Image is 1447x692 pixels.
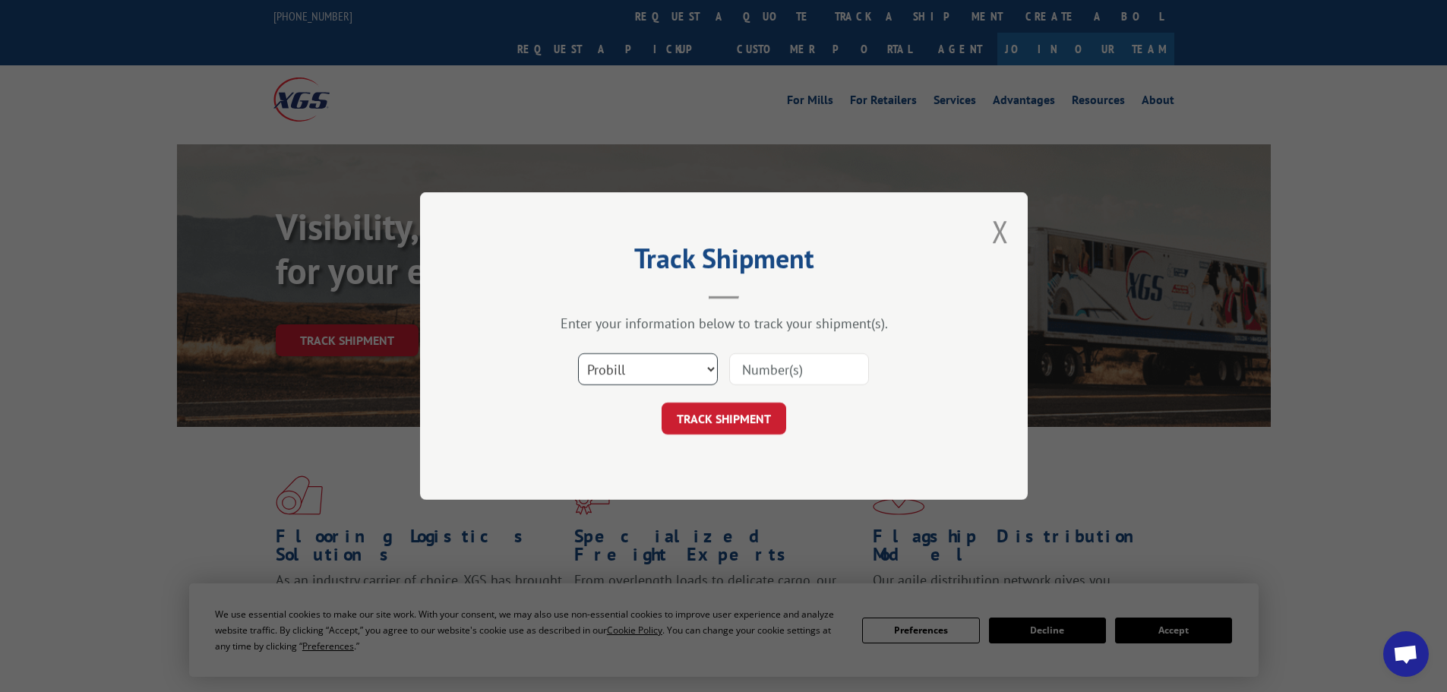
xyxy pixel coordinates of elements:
[496,248,952,276] h2: Track Shipment
[729,353,869,385] input: Number(s)
[662,403,786,434] button: TRACK SHIPMENT
[992,211,1009,251] button: Close modal
[496,314,952,332] div: Enter your information below to track your shipment(s).
[1383,631,1429,677] div: Open chat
